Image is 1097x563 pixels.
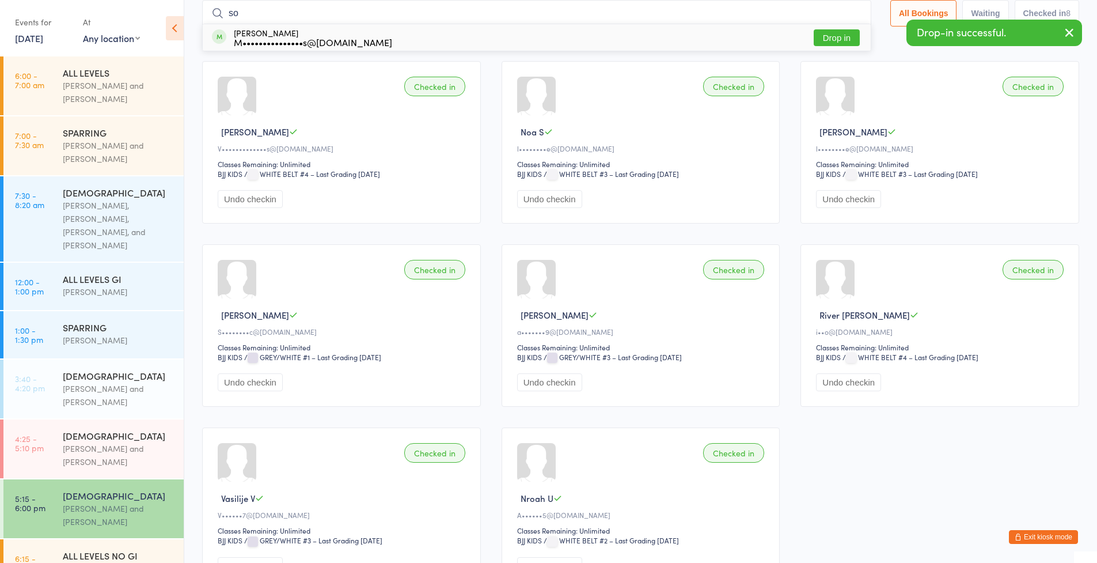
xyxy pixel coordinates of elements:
[816,143,1067,153] div: l••••••••e@[DOMAIN_NAME]
[83,32,140,44] div: Any location
[517,143,768,153] div: l••••••••e@[DOMAIN_NAME]
[544,535,679,545] span: / WHITE BELT #2 – Last Grading [DATE]
[83,13,140,32] div: At
[1009,530,1078,544] button: Exit kiosk mode
[816,169,841,179] div: BJJ KIDS
[703,443,764,463] div: Checked in
[1003,260,1064,279] div: Checked in
[842,169,978,179] span: / WHITE BELT #3 – Last Grading [DATE]
[218,526,469,535] div: Classes Remaining: Unlimited
[63,126,174,139] div: SPARRING
[15,494,45,512] time: 5:15 - 6:00 pm
[819,126,887,138] span: [PERSON_NAME]
[218,159,469,169] div: Classes Remaining: Unlimited
[63,186,174,199] div: [DEMOGRAPHIC_DATA]
[404,260,465,279] div: Checked in
[517,352,542,362] div: BJJ KIDS
[63,66,174,79] div: ALL LEVELS
[244,169,380,179] span: / WHITE BELT #4 – Last Grading [DATE]
[3,56,184,115] a: 6:00 -7:00 amALL LEVELS[PERSON_NAME] and [PERSON_NAME]
[218,169,242,179] div: BJJ KIDS
[1003,77,1064,96] div: Checked in
[63,382,174,409] div: [PERSON_NAME] and [PERSON_NAME]
[221,126,289,138] span: [PERSON_NAME]
[234,37,392,47] div: M•••••••••••••••s@[DOMAIN_NAME]
[63,549,174,562] div: ALL LEVELS NO GI
[3,360,184,418] a: 3:40 -4:20 pm[DEMOGRAPHIC_DATA][PERSON_NAME] and [PERSON_NAME]
[517,373,582,391] button: Undo checkin
[218,143,469,153] div: V•••••••••••••s@[DOMAIN_NAME]
[63,489,174,502] div: [DEMOGRAPHIC_DATA]
[1066,9,1071,18] div: 8
[703,77,764,96] div: Checked in
[816,342,1067,352] div: Classes Remaining: Unlimited
[3,311,184,358] a: 1:00 -1:30 pmSPARRING[PERSON_NAME]
[842,352,978,362] span: / WHITE BELT #4 – Last Grading [DATE]
[218,535,242,545] div: BJJ KIDS
[404,77,465,96] div: Checked in
[517,327,768,337] div: a•••••••9@[DOMAIN_NAME]
[63,502,174,528] div: [PERSON_NAME] and [PERSON_NAME]
[63,79,174,105] div: [PERSON_NAME] and [PERSON_NAME]
[221,309,289,321] span: [PERSON_NAME]
[218,327,469,337] div: S••••••••c@[DOMAIN_NAME]
[63,369,174,382] div: [DEMOGRAPHIC_DATA]
[517,535,542,545] div: BJJ KIDS
[218,342,469,352] div: Classes Remaining: Unlimited
[3,176,184,262] a: 7:30 -8:20 am[DEMOGRAPHIC_DATA][PERSON_NAME], [PERSON_NAME], [PERSON_NAME], and [PERSON_NAME]
[703,260,764,279] div: Checked in
[814,29,860,46] button: Drop in
[517,169,542,179] div: BJJ KIDS
[816,352,841,362] div: BJJ KIDS
[15,326,43,344] time: 1:00 - 1:30 pm
[15,434,44,452] time: 4:25 - 5:10 pm
[3,116,184,175] a: 7:00 -7:30 amSPARRING[PERSON_NAME] and [PERSON_NAME]
[15,191,44,209] time: 7:30 - 8:20 am
[517,159,768,169] div: Classes Remaining: Unlimited
[3,420,184,478] a: 4:25 -5:10 pm[DEMOGRAPHIC_DATA][PERSON_NAME] and [PERSON_NAME]
[15,32,43,44] a: [DATE]
[63,273,174,285] div: ALL LEVELS GI
[521,492,553,504] span: Nroah U
[15,277,44,296] time: 12:00 - 1:00 pm
[244,535,382,545] span: / GREY/WHITE #3 – Last Grading [DATE]
[63,442,174,468] div: [PERSON_NAME] and [PERSON_NAME]
[63,139,174,165] div: [PERSON_NAME] and [PERSON_NAME]
[234,28,392,47] div: [PERSON_NAME]
[521,126,544,138] span: Noa S
[218,510,469,520] div: V••••••7@[DOMAIN_NAME]
[404,443,465,463] div: Checked in
[816,190,881,208] button: Undo checkin
[819,309,910,321] span: River [PERSON_NAME]
[521,309,589,321] span: [PERSON_NAME]
[15,13,71,32] div: Events for
[63,199,174,252] div: [PERSON_NAME], [PERSON_NAME], [PERSON_NAME], and [PERSON_NAME]
[816,327,1067,337] div: i••o@[DOMAIN_NAME]
[15,131,44,149] time: 7:00 - 7:30 am
[244,352,381,362] span: / GREY/WHITE #1 – Last Grading [DATE]
[517,526,768,535] div: Classes Remaining: Unlimited
[15,374,45,392] time: 3:40 - 4:20 pm
[63,285,174,298] div: [PERSON_NAME]
[63,334,174,347] div: [PERSON_NAME]
[517,510,768,520] div: A••••••5@[DOMAIN_NAME]
[517,342,768,352] div: Classes Remaining: Unlimited
[221,492,255,504] span: Vasilije V
[544,169,679,179] span: / WHITE BELT #3 – Last Grading [DATE]
[816,159,1067,169] div: Classes Remaining: Unlimited
[63,429,174,442] div: [DEMOGRAPHIC_DATA]
[63,321,174,334] div: SPARRING
[218,190,283,208] button: Undo checkin
[218,373,283,391] button: Undo checkin
[544,352,682,362] span: / GREY/WHITE #3 – Last Grading [DATE]
[517,190,582,208] button: Undo checkin
[816,373,881,391] button: Undo checkin
[906,20,1082,46] div: Drop-in successful.
[218,352,242,362] div: BJJ KIDS
[15,71,44,89] time: 6:00 - 7:00 am
[3,479,184,538] a: 5:15 -6:00 pm[DEMOGRAPHIC_DATA][PERSON_NAME] and [PERSON_NAME]
[3,263,184,310] a: 12:00 -1:00 pmALL LEVELS GI[PERSON_NAME]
